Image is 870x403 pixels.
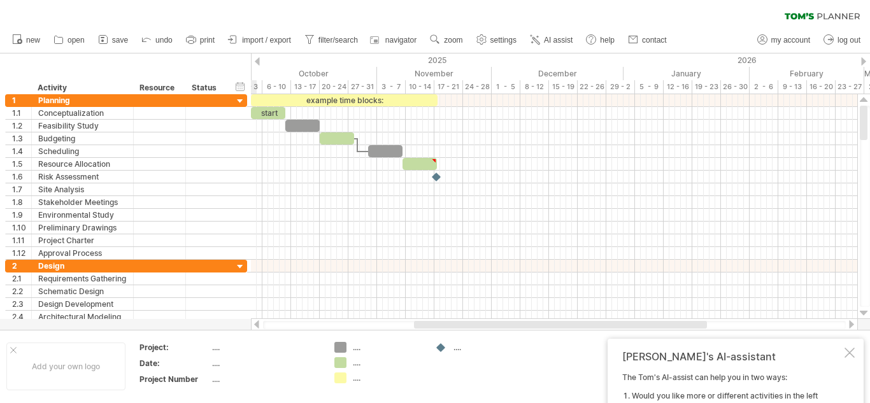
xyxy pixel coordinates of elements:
[463,80,492,94] div: 24 - 28
[38,120,127,132] div: Feasibility Study
[251,107,285,119] div: start
[138,32,176,48] a: undo
[183,32,218,48] a: print
[12,94,31,106] div: 1
[291,80,320,94] div: 13 - 17
[139,358,210,369] div: Date:
[549,80,578,94] div: 15 - 19
[490,36,517,45] span: settings
[139,81,178,94] div: Resource
[778,80,807,94] div: 9 - 13
[12,298,31,310] div: 2.3
[12,145,31,157] div: 1.4
[750,67,864,80] div: February 2026
[50,32,89,48] a: open
[38,196,127,208] div: Stakeholder Meetings
[600,36,615,45] span: help
[320,80,348,94] div: 20 - 24
[622,350,842,363] div: [PERSON_NAME]'s AI-assistant
[368,32,420,48] a: navigator
[12,196,31,208] div: 1.8
[318,36,358,45] span: filter/search
[155,36,173,45] span: undo
[38,272,127,285] div: Requirements Gathering
[692,80,721,94] div: 19 - 23
[12,120,31,132] div: 1.2
[12,171,31,183] div: 1.6
[12,222,31,234] div: 1.10
[348,80,377,94] div: 27 - 31
[12,272,31,285] div: 2.1
[544,36,573,45] span: AI assist
[750,80,778,94] div: 2 - 6
[38,171,127,183] div: Risk Assessment
[212,358,319,369] div: ....
[12,132,31,145] div: 1.3
[301,32,362,48] a: filter/search
[212,374,319,385] div: ....
[139,342,210,353] div: Project:
[353,372,422,383] div: ....
[427,32,466,48] a: zoom
[377,67,492,80] div: November 2025
[12,285,31,297] div: 2.2
[377,80,406,94] div: 3 - 7
[38,158,127,170] div: Resource Allocation
[38,81,126,94] div: Activity
[245,67,377,80] div: October 2025
[68,36,85,45] span: open
[242,36,291,45] span: import / export
[606,80,635,94] div: 29 - 2
[406,80,434,94] div: 10 - 14
[225,32,295,48] a: import / export
[38,132,127,145] div: Budgeting
[12,158,31,170] div: 1.5
[353,342,422,353] div: ....
[251,94,438,106] div: example time blocks:
[12,260,31,272] div: 2
[473,32,520,48] a: settings
[624,67,750,80] div: January 2026
[807,80,836,94] div: 16 - 20
[38,234,127,246] div: Project Charter
[12,183,31,195] div: 1.7
[838,36,860,45] span: log out
[212,342,319,353] div: ....
[625,32,671,48] a: contact
[771,36,810,45] span: my account
[38,94,127,106] div: Planning
[26,36,40,45] span: new
[139,374,210,385] div: Project Number
[38,222,127,234] div: Preliminary Drawings
[492,80,520,94] div: 1 - 5
[12,234,31,246] div: 1.11
[200,36,215,45] span: print
[192,81,220,94] div: Status
[635,80,664,94] div: 5 - 9
[492,67,624,80] div: December 2025
[836,80,864,94] div: 23 - 27
[453,342,523,353] div: ....
[38,107,127,119] div: Conceptualization
[353,357,422,368] div: ....
[38,247,127,259] div: Approval Process
[12,209,31,221] div: 1.9
[38,285,127,297] div: Schematic Design
[9,32,44,48] a: new
[12,247,31,259] div: 1.12
[12,107,31,119] div: 1.1
[38,209,127,221] div: Environmental Study
[754,32,814,48] a: my account
[820,32,864,48] a: log out
[664,80,692,94] div: 12 - 16
[578,80,606,94] div: 22 - 26
[112,36,128,45] span: save
[38,145,127,157] div: Scheduling
[385,36,417,45] span: navigator
[6,343,125,390] div: Add your own logo
[262,80,291,94] div: 6 - 10
[434,80,463,94] div: 17 - 21
[721,80,750,94] div: 26 - 30
[527,32,576,48] a: AI assist
[444,36,462,45] span: zoom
